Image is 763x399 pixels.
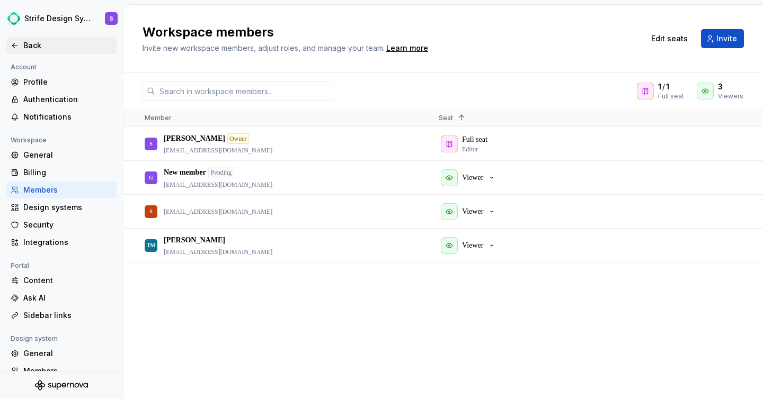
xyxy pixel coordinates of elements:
[658,81,684,92] div: /
[6,147,117,164] a: General
[6,37,117,54] a: Back
[155,81,333,101] input: Search in workspace members...
[24,13,92,24] div: Strife Design System
[149,133,153,154] div: S
[6,91,117,108] a: Authentication
[164,248,272,256] p: [EMAIL_ADDRESS][DOMAIN_NAME]
[147,235,155,256] div: TM
[462,173,483,183] p: Viewer
[23,366,112,376] div: Members
[6,289,117,306] a: Ask AI
[110,14,113,23] div: S
[6,216,117,233] a: Security
[143,43,385,52] span: Invite new workspace members, adjust roles, and manage your team.
[23,220,112,230] div: Security
[718,81,723,92] span: 3
[718,92,743,101] div: Viewers
[23,275,112,286] div: Content
[6,362,117,379] a: Members
[164,167,206,178] p: New member
[23,202,112,213] div: Design systems
[164,235,225,246] p: [PERSON_NAME]
[439,167,500,188] button: Viewer
[208,167,234,178] div: Pending
[6,182,117,198] a: Members
[23,167,112,178] div: Billing
[164,207,272,216] p: [EMAIL_ADDRESS][DOMAIN_NAME]
[385,44,430,52] span: .
[149,201,153,222] div: S
[23,77,112,87] div: Profile
[439,201,500,222] button: Viewer
[716,33,737,44] span: Invite
[6,345,117,362] a: General
[386,43,428,53] a: Learn more
[23,40,112,51] div: Back
[6,307,117,324] a: Sidebar links
[6,199,117,216] a: Design systems
[6,74,117,90] a: Profile
[6,272,117,289] a: Content
[145,114,172,122] span: Member
[462,240,483,251] p: Viewer
[439,235,500,256] button: Viewer
[23,310,112,321] div: Sidebar links
[6,134,51,147] div: Workspace
[6,164,117,181] a: Billing
[143,24,632,41] h2: Workspace members
[23,112,112,122] div: Notifications
[164,146,272,155] p: [EMAIL_ADDRESS][DOMAIN_NAME]
[23,150,112,160] div: General
[651,33,688,44] span: Edit seats
[23,237,112,248] div: Integrations
[658,81,661,92] span: 1
[644,29,695,48] button: Edit seats
[227,133,249,144] div: Owner
[6,259,33,272] div: Portal
[7,12,20,25] img: 21b91b01-957f-4e61-960f-db90ae25bf09.png
[2,7,121,30] button: Strife Design SystemS
[462,206,483,217] p: Viewer
[23,348,112,359] div: General
[439,114,453,122] span: Seat
[6,234,117,251] a: Integrations
[23,185,112,195] div: Members
[701,29,744,48] button: Invite
[658,92,684,101] div: Full seat
[164,180,272,189] p: [EMAIL_ADDRESS][DOMAIN_NAME]
[666,81,669,92] span: 1
[164,133,225,144] p: [PERSON_NAME]
[6,108,117,125] a: Notifications
[6,61,41,74] div: Account
[23,293,112,303] div: Ask AI
[23,94,112,105] div: Authentication
[6,332,62,345] div: Design system
[35,380,88,391] svg: Supernova Logo
[149,167,153,188] div: G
